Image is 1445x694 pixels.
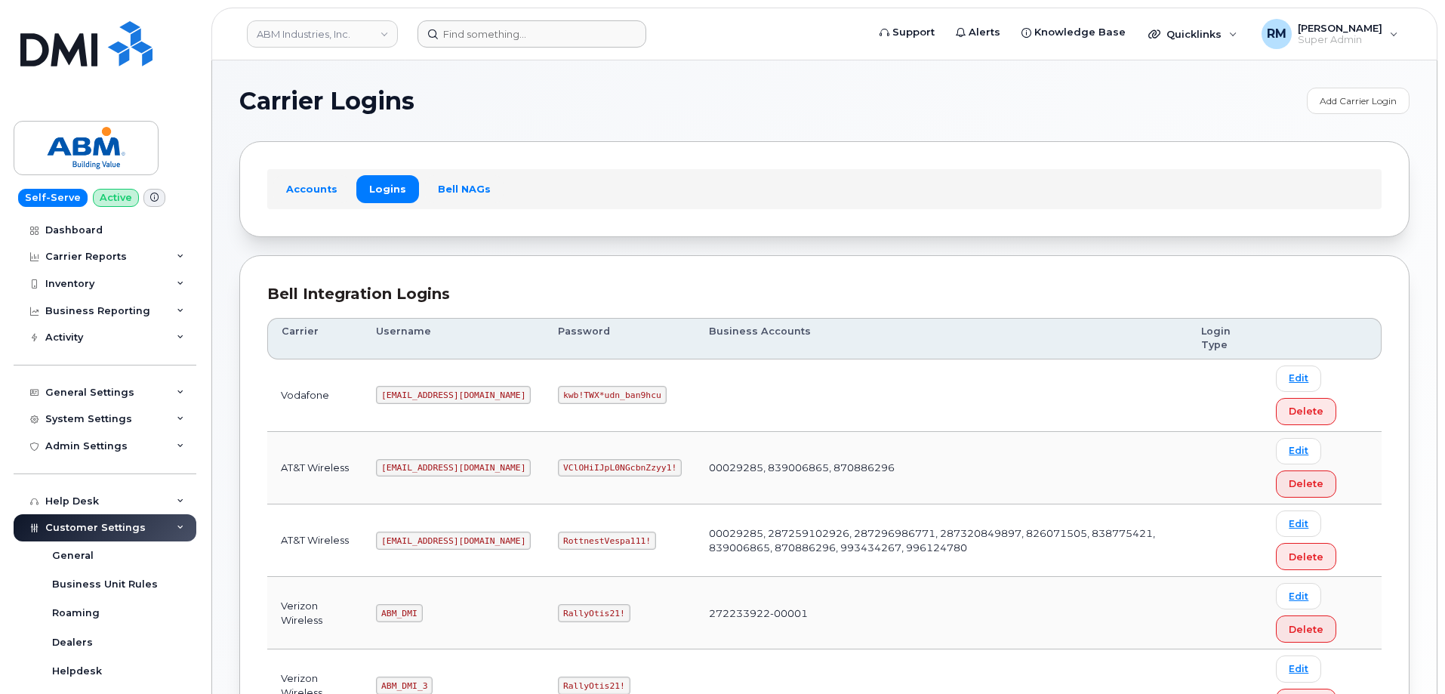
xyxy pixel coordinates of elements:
th: Password [544,318,695,359]
a: Edit [1276,655,1321,682]
span: Delete [1289,477,1323,491]
a: Logins [356,175,419,202]
button: Delete [1276,543,1336,570]
span: Delete [1289,622,1323,637]
td: 00029285, 839006865, 870886296 [695,432,1188,504]
button: Delete [1276,470,1336,498]
code: RottnestVespa111! [558,532,656,550]
button: Delete [1276,398,1336,425]
th: Username [362,318,544,359]
span: Carrier Logins [239,90,414,113]
button: Delete [1276,615,1336,643]
span: Delete [1289,550,1323,564]
td: Verizon Wireless [267,577,362,649]
td: Vodafone [267,359,362,432]
td: 00029285, 287259102926, 287296986771, 287320849897, 826071505, 838775421, 839006865, 870886296, 9... [695,504,1188,577]
a: Edit [1276,583,1321,609]
a: Bell NAGs [425,175,504,202]
span: Delete [1289,404,1323,418]
code: RallyOtis21! [558,604,630,622]
th: Carrier [267,318,362,359]
a: Edit [1276,438,1321,464]
code: ABM_DMI [376,604,422,622]
code: VClOHiIJpL0NGcbnZzyy1! [558,459,682,477]
td: AT&T Wireless [267,504,362,577]
div: Bell Integration Logins [267,283,1382,305]
a: Edit [1276,366,1321,392]
a: Add Carrier Login [1307,88,1410,114]
code: [EMAIL_ADDRESS][DOMAIN_NAME] [376,386,531,404]
th: Business Accounts [695,318,1188,359]
code: kwb!TWX*udn_ban9hcu [558,386,666,404]
code: [EMAIL_ADDRESS][DOMAIN_NAME] [376,532,531,550]
a: Accounts [273,175,350,202]
code: [EMAIL_ADDRESS][DOMAIN_NAME] [376,459,531,477]
td: 272233922-00001 [695,577,1188,649]
td: AT&T Wireless [267,432,362,504]
th: Login Type [1188,318,1262,359]
a: Edit [1276,510,1321,537]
